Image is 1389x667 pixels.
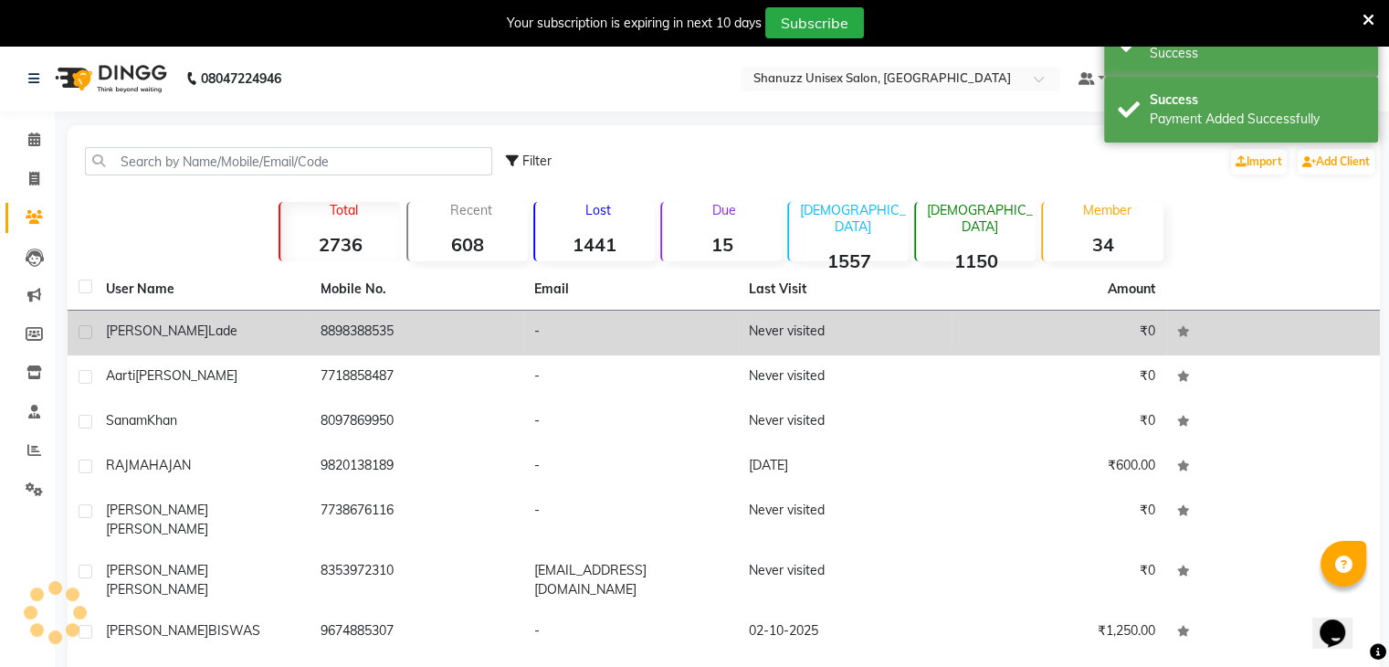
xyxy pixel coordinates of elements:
span: BISWAS [208,622,260,639]
td: - [523,610,738,655]
img: logo [47,53,172,104]
td: Never visited [738,355,952,400]
td: ₹1,250.00 [952,610,1166,655]
strong: 1557 [789,249,909,272]
th: Mobile No. [310,269,524,311]
span: Lade [208,323,237,339]
th: Email [523,269,738,311]
td: [EMAIL_ADDRESS][DOMAIN_NAME] [523,550,738,610]
iframe: chat widget [1312,594,1371,649]
div: Payment Added Successfully [1150,110,1364,129]
span: [PERSON_NAME] [106,502,208,518]
span: Khan [147,412,177,429]
strong: 15 [662,233,782,256]
th: Last Visit [738,269,952,311]
p: Recent [416,202,528,218]
td: ₹0 [952,355,1166,400]
span: MAHAJAN [129,457,191,473]
span: [PERSON_NAME] [106,521,208,537]
td: 02-10-2025 [738,610,952,655]
td: - [523,445,738,490]
p: [DEMOGRAPHIC_DATA] [923,202,1036,235]
div: Success [1150,44,1364,63]
strong: 1441 [535,233,655,256]
span: [PERSON_NAME] [106,323,208,339]
b: 08047224946 [201,53,281,104]
p: Due [666,202,782,218]
p: [DEMOGRAPHIC_DATA] [796,202,909,235]
td: - [523,490,738,550]
td: Never visited [738,311,952,355]
input: Search by Name/Mobile/Email/Code [85,147,492,175]
td: - [523,355,738,400]
td: 7718858487 [310,355,524,400]
a: Import [1231,149,1287,175]
td: - [523,400,738,445]
strong: 608 [408,233,528,256]
td: ₹0 [952,400,1166,445]
span: Filter [522,153,552,169]
td: Never visited [738,400,952,445]
span: [PERSON_NAME] [135,367,237,384]
button: Subscribe [765,7,864,38]
strong: 1150 [916,249,1036,272]
td: Never visited [738,550,952,610]
td: 8097869950 [310,400,524,445]
td: ₹0 [952,311,1166,355]
p: Lost [542,202,655,218]
th: User Name [95,269,310,311]
td: ₹0 [952,550,1166,610]
span: RAJ [106,457,129,473]
p: Total [288,202,400,218]
span: Sanam [106,412,147,429]
a: Add Client [1298,149,1374,175]
td: ₹600.00 [952,445,1166,490]
th: Amount [1097,269,1166,310]
p: Member [1050,202,1163,218]
td: 8353972310 [310,550,524,610]
span: [PERSON_NAME] [106,581,208,598]
span: [PERSON_NAME] [106,622,208,639]
div: Your subscription is expiring in next 10 days [507,14,762,33]
strong: 34 [1043,233,1163,256]
td: 9820138189 [310,445,524,490]
span: Aarti [106,367,135,384]
div: Success [1150,90,1364,110]
td: 9674885307 [310,610,524,655]
strong: 2736 [280,233,400,256]
td: Never visited [738,490,952,550]
td: [DATE] [738,445,952,490]
span: [PERSON_NAME] [106,562,208,578]
td: 8898388535 [310,311,524,355]
td: - [523,311,738,355]
td: ₹0 [952,490,1166,550]
td: 7738676116 [310,490,524,550]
